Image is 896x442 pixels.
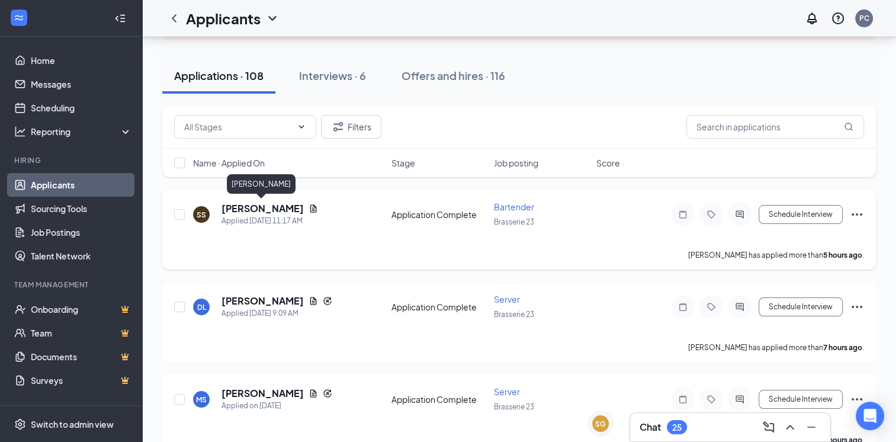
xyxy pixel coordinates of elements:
[31,126,133,137] div: Reporting
[494,402,534,411] span: Brasserie 23
[494,217,534,226] span: Brasserie 23
[309,204,318,213] svg: Document
[31,418,114,430] div: Switch to admin view
[391,209,487,220] div: Application Complete
[221,387,304,400] h5: [PERSON_NAME]
[402,68,505,83] div: Offers and hires · 116
[802,418,821,437] button: Minimize
[850,392,864,406] svg: Ellipses
[823,251,862,260] b: 5 hours ago
[31,321,132,345] a: TeamCrown
[31,369,132,392] a: SurveysCrown
[688,250,864,260] p: [PERSON_NAME] has applied more than .
[31,197,132,220] a: Sourcing Tools
[759,297,843,316] button: Schedule Interview
[595,419,606,429] div: SG
[704,210,718,219] svg: Tag
[321,115,381,139] button: Filter Filters
[676,302,690,312] svg: Note
[31,244,132,268] a: Talent Network
[494,294,520,305] span: Server
[805,11,819,25] svg: Notifications
[31,297,132,321] a: OnboardingCrown
[14,404,130,414] div: Payroll
[676,210,690,219] svg: Note
[759,205,843,224] button: Schedule Interview
[221,308,332,319] div: Applied [DATE] 9:09 AM
[167,11,181,25] svg: ChevronLeft
[831,11,845,25] svg: QuestionInfo
[14,280,130,290] div: Team Management
[759,390,843,409] button: Schedule Interview
[174,68,264,83] div: Applications · 108
[783,420,797,434] svg: ChevronUp
[221,400,332,412] div: Applied on [DATE]
[197,210,206,220] div: SS
[391,157,415,169] span: Stage
[391,301,487,313] div: Application Complete
[14,418,26,430] svg: Settings
[323,296,332,306] svg: Reapply
[31,345,132,369] a: DocumentsCrown
[596,157,620,169] span: Score
[197,302,206,312] div: DL
[494,310,534,319] span: Brasserie 23
[14,126,26,137] svg: Analysis
[14,155,130,165] div: Hiring
[196,395,207,405] div: MS
[733,302,747,312] svg: ActiveChat
[31,72,132,96] a: Messages
[844,122,853,132] svg: MagnifyingGlass
[676,395,690,404] svg: Note
[323,389,332,398] svg: Reapply
[823,343,862,352] b: 7 hours ago
[309,296,318,306] svg: Document
[331,120,345,134] svg: Filter
[781,418,799,437] button: ChevronUp
[31,173,132,197] a: Applicants
[114,12,126,24] svg: Collapse
[640,421,661,434] h3: Chat
[221,215,318,227] div: Applied [DATE] 11:17 AM
[804,420,818,434] svg: Minimize
[297,122,306,132] svg: ChevronDown
[494,386,520,397] span: Server
[762,420,776,434] svg: ComposeMessage
[31,49,132,72] a: Home
[221,294,304,308] h5: [PERSON_NAME]
[850,300,864,314] svg: Ellipses
[309,389,318,398] svg: Document
[850,207,864,222] svg: Ellipses
[299,68,366,83] div: Interviews · 6
[733,210,747,219] svg: ActiveChat
[227,174,296,194] div: [PERSON_NAME]
[31,220,132,244] a: Job Postings
[672,422,682,433] div: 25
[184,120,292,133] input: All Stages
[494,157,538,169] span: Job posting
[265,11,280,25] svg: ChevronDown
[856,402,884,430] div: Open Intercom Messenger
[688,342,864,353] p: [PERSON_NAME] has applied more than .
[733,395,747,404] svg: ActiveChat
[186,8,261,28] h1: Applicants
[759,418,778,437] button: ComposeMessage
[704,395,718,404] svg: Tag
[13,12,25,24] svg: WorkstreamLogo
[193,157,265,169] span: Name · Applied On
[494,201,534,212] span: Bartender
[686,115,864,139] input: Search in applications
[391,393,487,405] div: Application Complete
[704,302,718,312] svg: Tag
[31,96,132,120] a: Scheduling
[221,202,304,215] h5: [PERSON_NAME]
[859,13,869,23] div: PC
